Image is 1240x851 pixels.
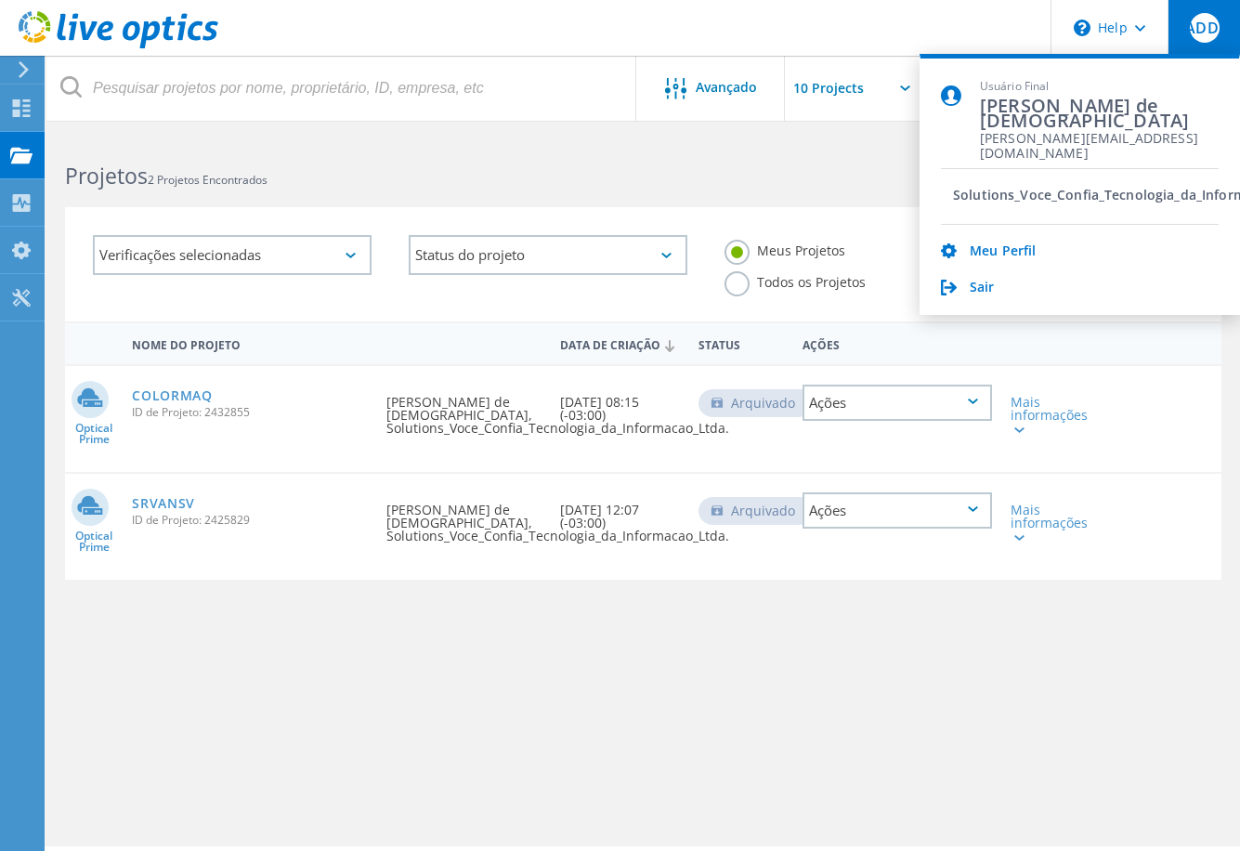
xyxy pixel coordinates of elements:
[551,326,689,361] div: Data de Criação
[19,39,218,52] a: Live Optics Dashboard
[724,240,845,257] label: Meus Projetos
[377,474,551,561] div: [PERSON_NAME] de [DEMOGRAPHIC_DATA], Solutions_Voce_Confia_Tecnologia_da_Informacao_Ltda.
[980,79,1219,95] span: Usuário Final
[409,235,687,275] div: Status do projeto
[132,497,195,510] a: SRVANSV
[1074,20,1090,36] svg: \n
[1185,20,1223,35] span: ADDJ
[132,407,368,418] span: ID de Projeto: 2432855
[132,515,368,526] span: ID de Projeto: 2425829
[1011,504,1085,543] div: Mais informações
[551,366,689,440] div: [DATE] 08:15 (-03:00)
[148,172,268,188] span: 2 Projetos Encontrados
[803,385,992,421] div: Ações
[123,326,377,360] div: Nome do Projeto
[65,530,123,553] span: Optical Prime
[132,389,213,402] a: COLORMAQ
[698,389,814,417] div: Arquivado
[724,271,866,289] label: Todos os Projetos
[551,474,689,548] div: [DATE] 12:07 (-03:00)
[698,497,814,525] div: Arquivado
[696,81,757,94] span: Avançado
[980,100,1219,125] span: [PERSON_NAME] de [DEMOGRAPHIC_DATA]
[803,492,992,529] div: Ações
[65,423,123,445] span: Optical Prime
[970,243,1036,261] a: Meu Perfil
[689,326,793,360] div: Status
[46,56,637,121] input: Pesquisar projetos por nome, proprietário, ID, empresa, etc
[65,161,148,190] b: Projetos
[377,366,551,453] div: [PERSON_NAME] de [DEMOGRAPHIC_DATA], Solutions_Voce_Confia_Tecnologia_da_Informacao_Ltda.
[93,235,372,275] div: Verificações selecionadas
[1011,396,1085,435] div: Mais informações
[970,280,995,297] a: Sair
[980,131,1219,149] span: [PERSON_NAME][EMAIL_ADDRESS][DOMAIN_NAME]
[793,326,1001,360] div: Ações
